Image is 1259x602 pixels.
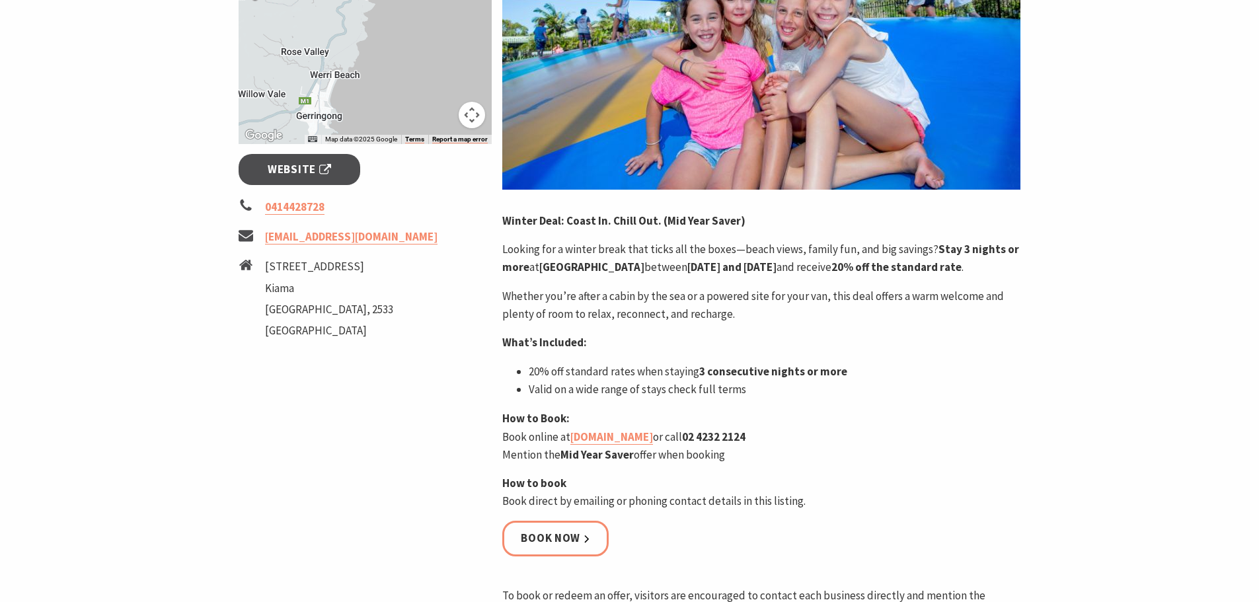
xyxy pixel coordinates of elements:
[265,301,393,319] li: [GEOGRAPHIC_DATA], 2533
[502,241,1020,276] p: Looking for a winter break that ticks all the boxes—beach views, family fun, and big savings? at ...
[265,200,324,215] a: 0414428728
[699,364,847,379] strong: 3 consecutive nights or more
[502,476,566,490] strong: How to book
[687,260,777,274] strong: [DATE] and [DATE]
[529,363,1020,381] p: 20% off standard rates when staying
[459,102,485,128] button: Map camera controls
[325,135,397,143] span: Map data ©2025 Google
[502,335,587,350] strong: What’s Included:
[831,260,962,274] strong: 20% off the standard rate
[432,135,488,143] a: Report a map error
[405,135,424,143] a: Terms (opens in new tab)
[502,411,570,426] strong: How to Book:
[682,430,745,444] strong: 02 4232 2124
[539,260,644,274] strong: [GEOGRAPHIC_DATA]
[268,161,331,178] span: Website
[242,127,286,144] img: Google
[265,280,393,297] li: Kiama
[502,410,1020,464] p: Book online at or call Mention the offer when booking
[265,322,393,340] li: [GEOGRAPHIC_DATA]
[239,154,361,185] a: Website
[308,135,317,144] button: Keyboard shortcuts
[529,381,1020,398] p: Valid on a wide range of stays check full terms
[265,258,393,276] li: [STREET_ADDRESS]
[502,474,1020,510] p: Book direct by emailing or phoning contact details in this listing.
[502,213,745,228] strong: Winter Deal: Coast In. Chill Out. (Mid Year Saver)
[502,287,1020,323] p: Whether you’re after a cabin by the sea or a powered site for your van, this deal offers a warm w...
[570,430,653,445] a: [DOMAIN_NAME]
[242,127,286,144] a: Open this area in Google Maps (opens a new window)
[265,229,438,245] a: [EMAIL_ADDRESS][DOMAIN_NAME]
[560,447,634,462] strong: Mid Year Saver
[502,521,609,556] a: Book now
